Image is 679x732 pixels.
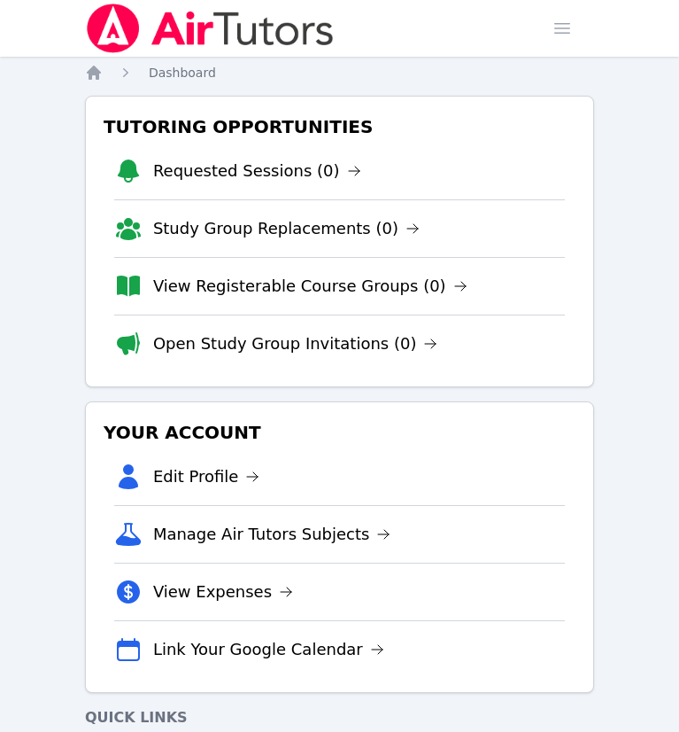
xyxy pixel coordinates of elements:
a: Manage Air Tutors Subjects [153,522,391,547]
a: Dashboard [149,64,216,82]
h4: Quick Links [85,707,594,728]
a: Edit Profile [153,464,260,489]
img: Air Tutors [85,4,336,53]
a: View Expenses [153,580,293,604]
a: Requested Sessions (0) [153,159,361,183]
a: Study Group Replacements (0) [153,216,420,241]
a: Open Study Group Invitations (0) [153,331,438,356]
a: View Registerable Course Groups (0) [153,274,467,299]
span: Dashboard [149,66,216,80]
nav: Breadcrumb [85,64,594,82]
a: Link Your Google Calendar [153,637,384,662]
h3: Your Account [100,417,579,448]
h3: Tutoring Opportunities [100,111,579,143]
